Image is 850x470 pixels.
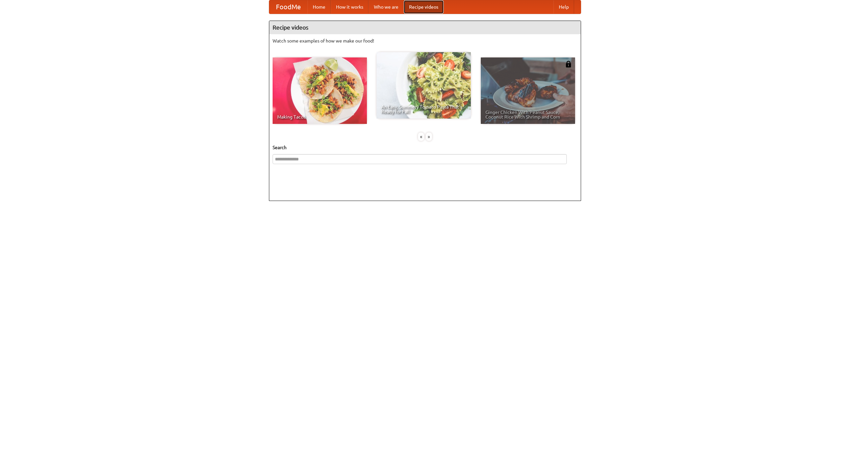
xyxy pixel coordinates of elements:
span: Making Tacos [277,115,362,119]
a: Help [553,0,574,14]
a: Recipe videos [404,0,444,14]
h4: Recipe videos [269,21,581,34]
a: An Easy, Summery Tomato Pasta That's Ready for Fall [377,52,471,119]
div: « [418,133,424,141]
p: Watch some examples of how we make our food! [273,38,577,44]
a: FoodMe [269,0,307,14]
a: Home [307,0,331,14]
a: Who we are [369,0,404,14]
h5: Search [273,144,577,151]
div: » [426,133,432,141]
span: An Easy, Summery Tomato Pasta That's Ready for Fall [381,105,466,114]
img: 483408.png [565,61,572,67]
a: Making Tacos [273,57,367,124]
a: How it works [331,0,369,14]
